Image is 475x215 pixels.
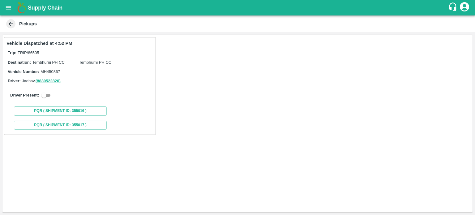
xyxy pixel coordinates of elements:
[1,1,15,15] button: open drawer
[6,40,72,47] p: Vehicle Dispatched at 4:52 PM
[14,106,107,115] button: PQR ( Shipment Id: 355016 )
[8,60,31,65] label: Destination:
[8,79,21,83] label: Driver:
[28,5,62,11] b: Supply Chain
[10,93,39,97] label: Driver Present:
[19,21,37,26] b: Pickups
[28,3,448,12] a: Supply Chain
[18,50,39,55] span: TRIP/86505
[36,79,61,83] a: (8830522820)
[14,121,107,130] button: PQR ( Shipment Id: 355017 )
[22,79,61,83] span: Jadhav
[41,69,60,74] span: MH450867
[8,69,39,74] label: Vehicle Number:
[15,2,28,14] img: logo
[8,50,16,55] label: Trip:
[79,60,111,66] span: Tembhurni PH CC
[459,1,470,14] div: account of current user
[32,60,65,65] span: Tembhurni PH CC
[448,2,459,13] div: customer-support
